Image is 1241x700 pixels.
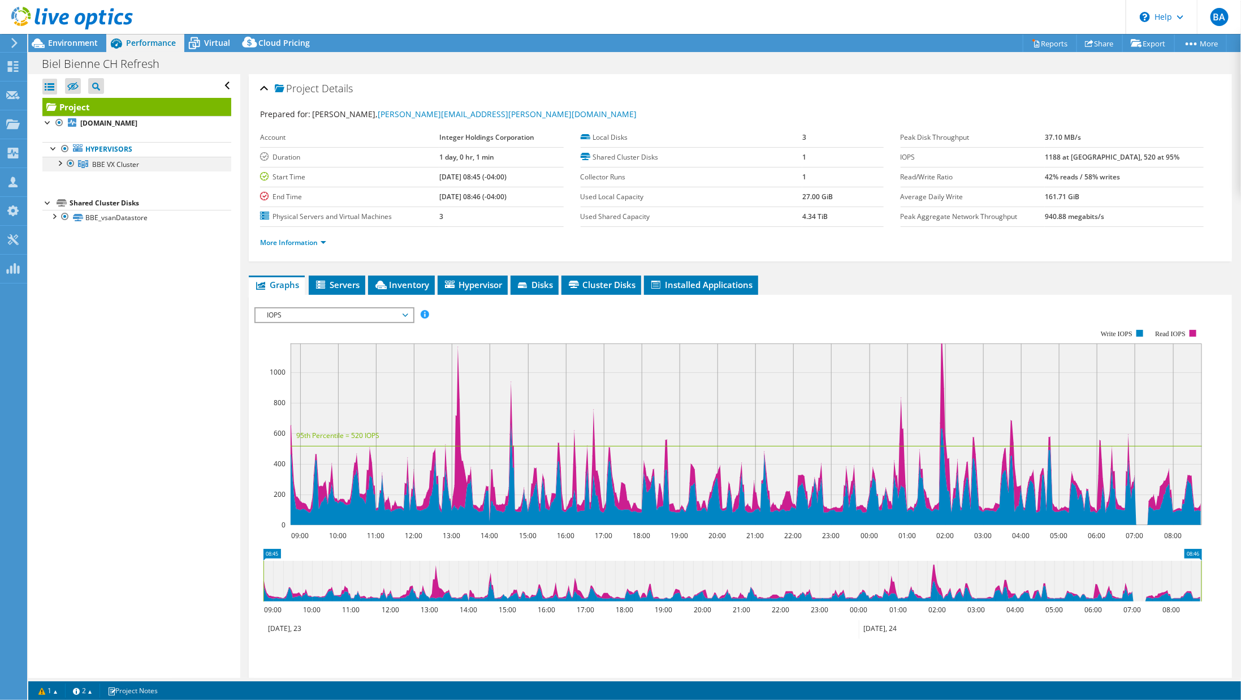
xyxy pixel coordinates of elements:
text: 20:00 [694,605,712,615]
span: Details [322,81,353,95]
a: Hypervisors [42,142,231,157]
text: 06:00 [1088,531,1106,540]
text: 05:00 [1050,531,1068,540]
label: Collector Runs [581,171,803,183]
text: 400 [274,459,286,469]
span: BBE VX Cluster [92,160,139,169]
span: Installed Applications [650,279,753,290]
a: [DOMAIN_NAME] [42,116,231,131]
text: Write IOPS [1101,330,1133,338]
text: 14:00 [460,605,478,615]
text: 10:00 [304,605,321,615]
label: Average Daily Write [901,191,1045,203]
text: 08:00 [1163,605,1181,615]
text: 22:00 [785,531,802,540]
label: Used Shared Capacity [581,211,803,222]
text: 03:00 [968,605,985,615]
a: BBE_vsanDatastore [42,210,231,225]
b: 1 [802,152,806,162]
text: 19:00 [655,605,673,615]
text: 09:00 [292,531,309,540]
span: Disks [516,279,553,290]
text: 15:00 [520,531,537,540]
text: 17:00 [595,531,613,540]
text: 06:00 [1085,605,1102,615]
span: [PERSON_NAME], [312,109,637,119]
span: Hypervisor [443,279,502,290]
b: 37.10 MB/s [1045,132,1081,142]
text: 19:00 [671,531,689,540]
text: 11:00 [343,605,360,615]
label: End Time [260,191,439,203]
a: Export [1122,35,1175,52]
label: Prepared for: [260,109,310,119]
b: Integer Holdings Corporation [439,132,534,142]
span: Graphs [254,279,299,290]
text: 0 [282,520,286,530]
text: 07:00 [1126,531,1144,540]
label: Start Time [260,171,439,183]
text: 18:00 [616,605,634,615]
a: More [1174,35,1227,52]
text: 200 [274,489,286,499]
b: [DATE] 08:46 (-04:00) [439,192,507,201]
a: Reports [1023,35,1077,52]
b: 1 [802,172,806,182]
text: 800 [274,398,286,407]
span: Servers [314,279,360,290]
label: Used Local Capacity [581,191,803,203]
span: Inventory [374,279,429,290]
text: 09:00 [265,605,282,615]
text: 00:00 [861,531,879,540]
span: Performance [126,37,176,48]
span: Cluster Disks [567,279,635,290]
label: Local Disks [581,132,803,143]
text: 14:00 [481,531,499,540]
label: Physical Servers and Virtual Machines [260,211,439,222]
text: 22:00 [772,605,790,615]
text: 00:00 [850,605,868,615]
text: 03:00 [975,531,992,540]
a: Project [42,98,231,116]
text: 02:00 [937,531,954,540]
span: BA [1210,8,1229,26]
text: 16:00 [538,605,556,615]
text: 04:00 [1007,605,1024,615]
b: 3 [802,132,806,142]
a: Project Notes [100,684,166,698]
span: IOPS [261,308,407,322]
text: Read IOPS [1156,330,1186,338]
text: 16:00 [557,531,575,540]
span: Project [275,83,319,95]
h1: Biel Bienne CH Refresh [37,58,177,70]
text: 07:00 [1124,605,1141,615]
label: Shared Cluster Disks [581,152,803,163]
a: 2 [65,684,100,698]
label: IOPS [901,152,1045,163]
label: Read/Write Ratio [901,171,1045,183]
b: 161.71 GiB [1045,192,1079,201]
a: More Information [260,238,326,247]
label: Account [260,132,439,143]
label: Peak Aggregate Network Throughput [901,211,1045,222]
text: 95th Percentile = 520 IOPS [296,431,379,440]
a: BBE VX Cluster [42,157,231,171]
b: [DOMAIN_NAME] [80,118,137,128]
b: 3 [439,212,443,221]
b: [DATE] 08:45 (-04:00) [439,172,507,182]
text: 01:00 [890,605,907,615]
b: 4.34 TiB [802,212,828,221]
text: 12:00 [382,605,400,615]
text: 17:00 [577,605,595,615]
text: 08:00 [1165,531,1182,540]
b: 940.88 megabits/s [1045,212,1104,221]
b: 27.00 GiB [802,192,833,201]
text: 12:00 [405,531,423,540]
text: 02:00 [929,605,946,615]
a: 1 [31,684,66,698]
label: Duration [260,152,439,163]
label: Peak Disk Throughput [901,132,1045,143]
text: 21:00 [747,531,764,540]
b: 1 day, 0 hr, 1 min [439,152,494,162]
text: 10:00 [330,531,347,540]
